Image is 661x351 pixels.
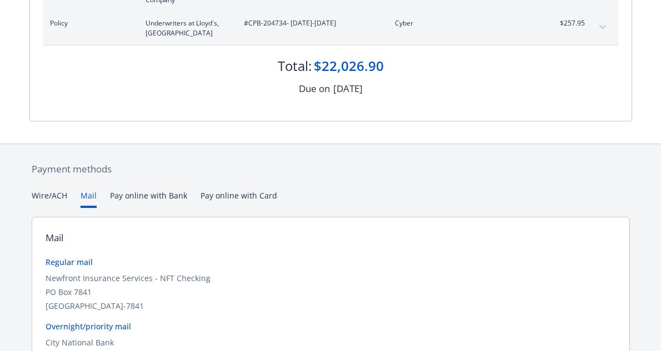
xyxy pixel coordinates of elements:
[81,190,97,208] button: Mail
[32,190,67,208] button: Wire/ACH
[299,82,330,96] div: Due on
[201,190,277,208] button: Pay online with Card
[110,190,187,208] button: Pay online with Bank
[314,57,384,75] div: $22,026.90
[244,18,377,28] span: #CPB-204734 - [DATE]-[DATE]
[46,272,616,284] div: Newfront Insurance Services - NFT Checking
[543,18,585,28] span: $257.95
[594,18,612,36] button: expand content
[46,321,616,332] div: Overnight/priority mail
[46,300,616,312] div: [GEOGRAPHIC_DATA]-7841
[333,82,363,96] div: [DATE]
[32,162,630,176] div: Payment methods
[50,18,128,28] span: Policy
[395,18,525,28] span: Cyber
[43,12,618,45] div: PolicyUnderwriters at Lloyd's, [GEOGRAPHIC_DATA]#CPB-204734- [DATE]-[DATE]Cyber$257.95expand content
[46,231,63,245] div: Mail
[46,337,616,348] div: City National Bank
[146,18,226,38] span: Underwriters at Lloyd's, [GEOGRAPHIC_DATA]
[46,256,616,268] div: Regular mail
[46,286,616,298] div: PO Box 7841
[278,57,312,75] div: Total:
